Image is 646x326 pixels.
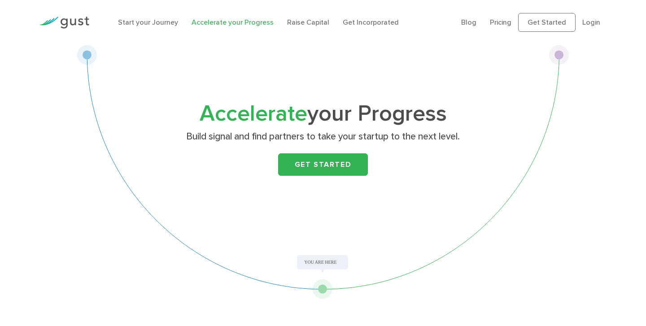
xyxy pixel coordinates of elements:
img: Gust Logo [39,17,89,29]
a: Raise Capital [287,18,329,26]
a: Pricing [490,18,511,26]
span: Accelerate [200,100,307,127]
h1: your Progress [146,104,500,124]
a: Blog [461,18,476,26]
p: Build signal and find partners to take your startup to the next level. [149,130,497,143]
a: Login [582,18,600,26]
a: Accelerate your Progress [192,18,274,26]
a: Get Incorporated [343,18,399,26]
a: Get Started [278,153,368,176]
a: Get Started [518,13,576,32]
a: Start your Journey [118,18,178,26]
